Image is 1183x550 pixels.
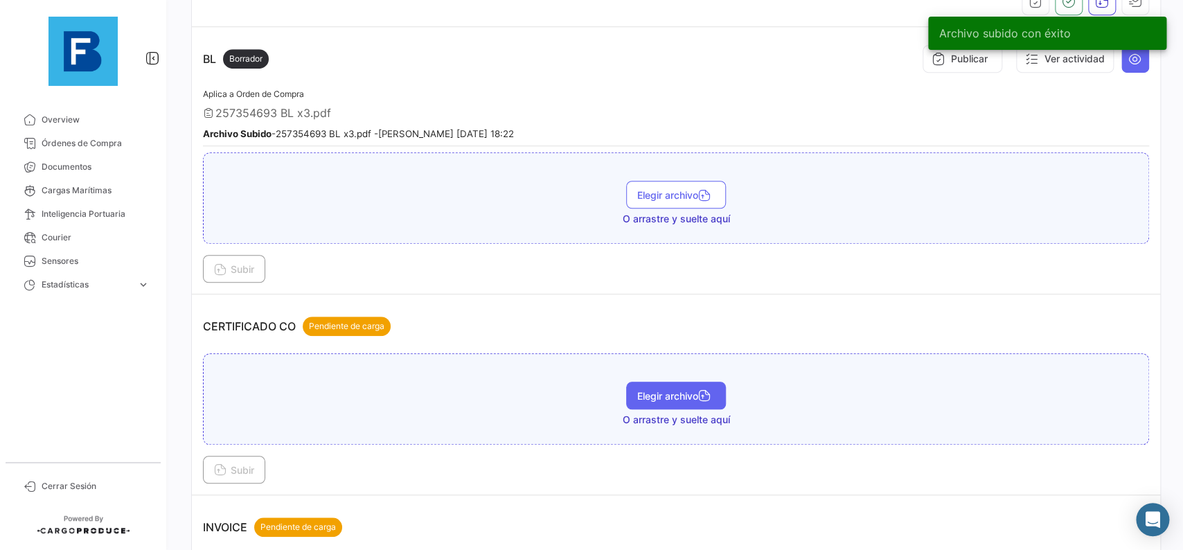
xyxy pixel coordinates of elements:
span: Pendiente de carga [260,521,336,533]
span: expand_more [137,278,150,291]
span: 257354693 BL x3.pdf [215,106,331,120]
p: INVOICE [203,517,342,537]
span: Sensores [42,255,150,267]
span: Cerrar Sesión [42,480,150,493]
img: 12429640-9da8-4fa2-92c4-ea5716e443d2.jpg [48,17,118,86]
a: Documentos [11,155,155,179]
b: Archivo Subido [203,128,272,139]
span: Estadísticas [42,278,132,291]
span: Aplica a Orden de Compra [203,89,304,99]
span: O arrastre y suelte aquí [623,212,730,226]
span: Subir [214,263,254,275]
span: Órdenes de Compra [42,137,150,150]
span: Pendiente de carga [309,320,384,332]
span: Subir [214,464,254,476]
span: Courier [42,231,150,244]
div: Abrir Intercom Messenger [1136,503,1169,536]
button: Subir [203,255,265,283]
span: O arrastre y suelte aquí [623,413,730,427]
span: Documentos [42,161,150,173]
a: Órdenes de Compra [11,132,155,155]
span: Overview [42,114,150,126]
span: Archivo subido con éxito [939,26,1071,40]
span: Inteligencia Portuaria [42,208,150,220]
span: Elegir archivo [637,189,715,201]
a: Overview [11,108,155,132]
p: CERTIFICADO CO [203,317,391,336]
button: Elegir archivo [626,181,726,209]
a: Cargas Marítimas [11,179,155,202]
a: Inteligencia Portuaria [11,202,155,226]
span: Cargas Marítimas [42,184,150,197]
span: Elegir archivo [637,390,715,402]
a: Sensores [11,249,155,273]
span: Borrador [229,53,263,65]
button: Subir [203,456,265,484]
a: Courier [11,226,155,249]
p: BL [203,49,269,69]
small: - 257354693 BL x3.pdf - [PERSON_NAME] [DATE] 18:22 [203,128,514,139]
button: Elegir archivo [626,382,726,409]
